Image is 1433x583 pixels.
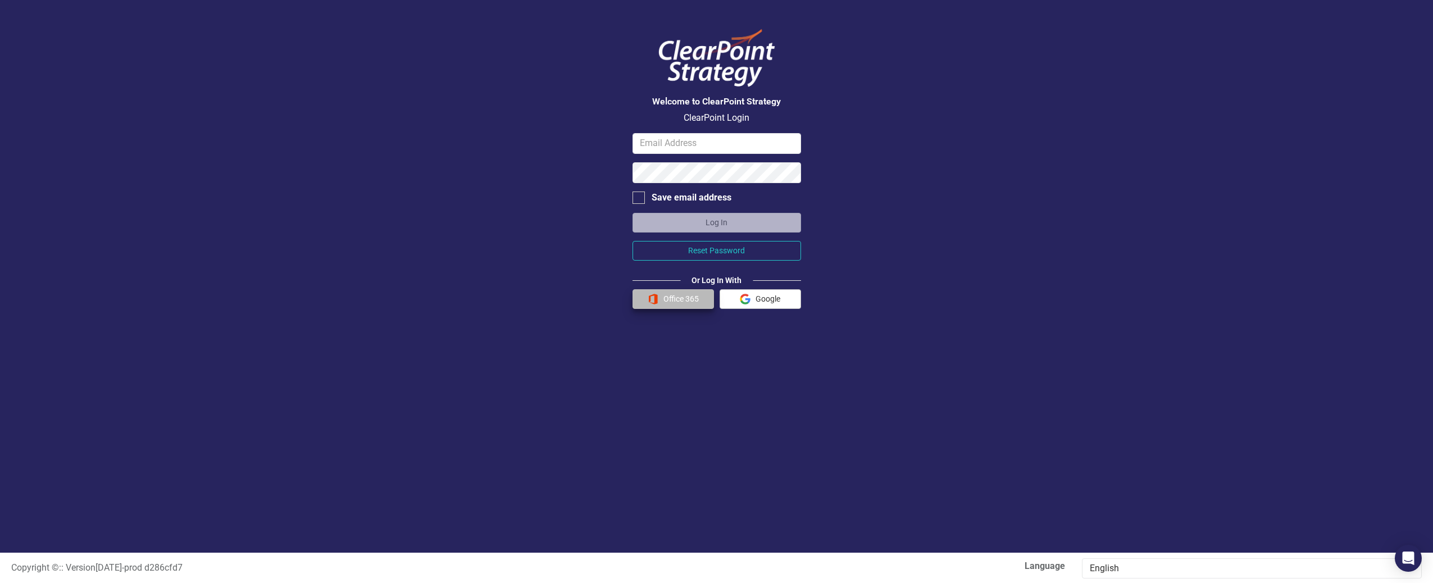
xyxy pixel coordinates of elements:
h3: Welcome to ClearPoint Strategy [633,97,801,107]
div: Open Intercom Messenger [1395,545,1422,572]
div: English [1090,562,1402,575]
span: Copyright © [11,562,59,573]
div: :: Version [DATE] - prod d286cfd7 [3,562,717,575]
input: Email Address [633,133,801,154]
img: Office 365 [648,294,658,304]
button: Reset Password [633,241,801,261]
img: Google [740,294,750,304]
label: Language [725,560,1065,573]
div: Or Log In With [680,275,753,286]
img: ClearPoint Logo [649,22,784,94]
p: ClearPoint Login [633,112,801,125]
button: Log In [633,213,801,233]
button: Office 365 [633,289,714,309]
div: Save email address [652,192,731,204]
button: Google [720,289,801,309]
